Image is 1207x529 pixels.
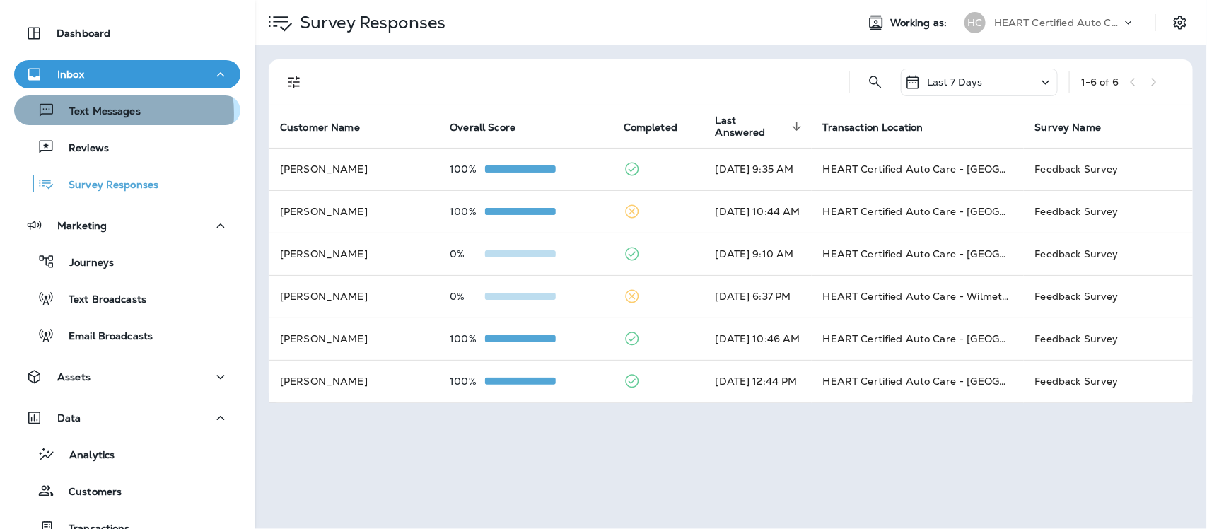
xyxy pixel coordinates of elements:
[14,19,240,47] button: Dashboard
[54,293,146,307] p: Text Broadcasts
[704,360,812,402] td: [DATE] 12:44 PM
[812,318,1024,360] td: HEART Certified Auto Care - [GEOGRAPHIC_DATA]
[14,439,240,469] button: Analytics
[54,179,158,192] p: Survey Responses
[14,476,240,506] button: Customers
[1024,190,1193,233] td: Feedback Survey
[704,233,812,275] td: [DATE] 9:10 AM
[55,449,115,463] p: Analytics
[14,247,240,277] button: Journeys
[14,284,240,313] button: Text Broadcasts
[624,122,677,134] span: Completed
[14,60,240,88] button: Inbox
[54,330,153,344] p: Email Broadcasts
[294,12,445,33] p: Survey Responses
[269,275,438,318] td: [PERSON_NAME]
[269,360,438,402] td: [PERSON_NAME]
[280,68,308,96] button: Filters
[812,148,1024,190] td: HEART Certified Auto Care - [GEOGRAPHIC_DATA]
[1167,10,1193,35] button: Settings
[57,28,110,39] p: Dashboard
[1024,275,1193,318] td: Feedback Survey
[269,148,438,190] td: [PERSON_NAME]
[450,248,485,260] p: 0%
[269,318,438,360] td: [PERSON_NAME]
[964,12,986,33] div: HC
[280,122,360,134] span: Customer Name
[890,17,950,29] span: Working as:
[57,371,91,383] p: Assets
[54,142,109,156] p: Reviews
[704,148,812,190] td: [DATE] 9:35 AM
[280,121,378,134] span: Customer Name
[14,95,240,125] button: Text Messages
[450,163,485,175] p: 100%
[1024,233,1193,275] td: Feedback Survey
[704,318,812,360] td: [DATE] 10:46 AM
[14,363,240,391] button: Assets
[450,376,485,387] p: 100%
[55,257,114,270] p: Journeys
[823,121,942,134] span: Transaction Location
[54,486,122,499] p: Customers
[716,115,788,139] span: Last Answered
[716,115,806,139] span: Last Answered
[450,122,515,134] span: Overall Score
[450,333,485,344] p: 100%
[812,190,1024,233] td: HEART Certified Auto Care - [GEOGRAPHIC_DATA]
[14,320,240,350] button: Email Broadcasts
[1024,360,1193,402] td: Feedback Survey
[55,105,141,119] p: Text Messages
[57,69,84,80] p: Inbox
[450,206,485,217] p: 100%
[450,121,534,134] span: Overall Score
[14,404,240,432] button: Data
[823,122,923,134] span: Transaction Location
[1024,148,1193,190] td: Feedback Survey
[14,169,240,199] button: Survey Responses
[812,233,1024,275] td: HEART Certified Auto Care - [GEOGRAPHIC_DATA]
[14,211,240,240] button: Marketing
[994,17,1121,28] p: HEART Certified Auto Care
[269,190,438,233] td: [PERSON_NAME]
[812,275,1024,318] td: HEART Certified Auto Care - Wilmette
[624,121,696,134] span: Completed
[1035,121,1120,134] span: Survey Name
[1081,76,1119,88] div: 1 - 6 of 6
[269,233,438,275] td: [PERSON_NAME]
[1035,122,1102,134] span: Survey Name
[812,360,1024,402] td: HEART Certified Auto Care - [GEOGRAPHIC_DATA]
[450,291,485,302] p: 0%
[704,275,812,318] td: [DATE] 6:37 PM
[57,412,81,424] p: Data
[57,220,107,231] p: Marketing
[14,132,240,162] button: Reviews
[927,76,983,88] p: Last 7 Days
[861,68,890,96] button: Search Survey Responses
[704,190,812,233] td: [DATE] 10:44 AM
[1024,318,1193,360] td: Feedback Survey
